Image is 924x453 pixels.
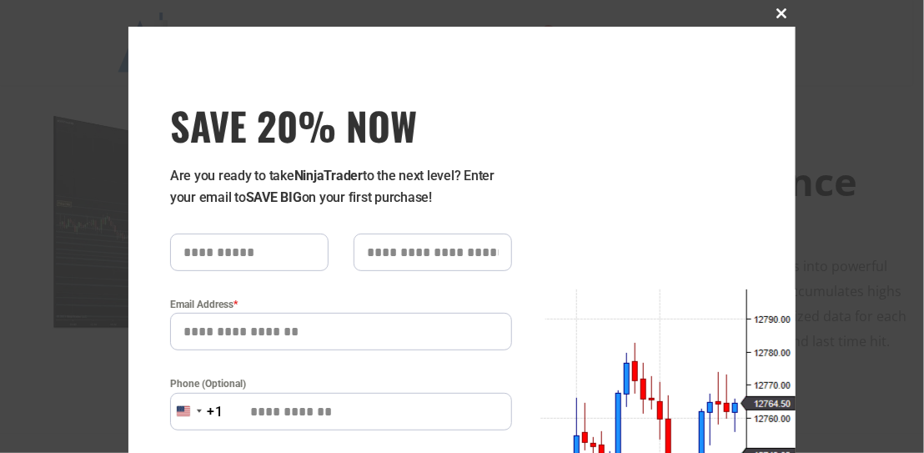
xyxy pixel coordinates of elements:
[170,375,512,392] label: Phone (Optional)
[207,401,223,423] div: +1
[170,393,223,430] button: Selected country
[294,168,363,184] strong: NinjaTrader
[246,189,302,205] strong: SAVE BIG
[170,296,512,313] label: Email Address
[170,165,512,209] p: Are you ready to take to the next level? Enter your email to on your first purchase!
[170,102,512,148] h3: SAVE 20% NOW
